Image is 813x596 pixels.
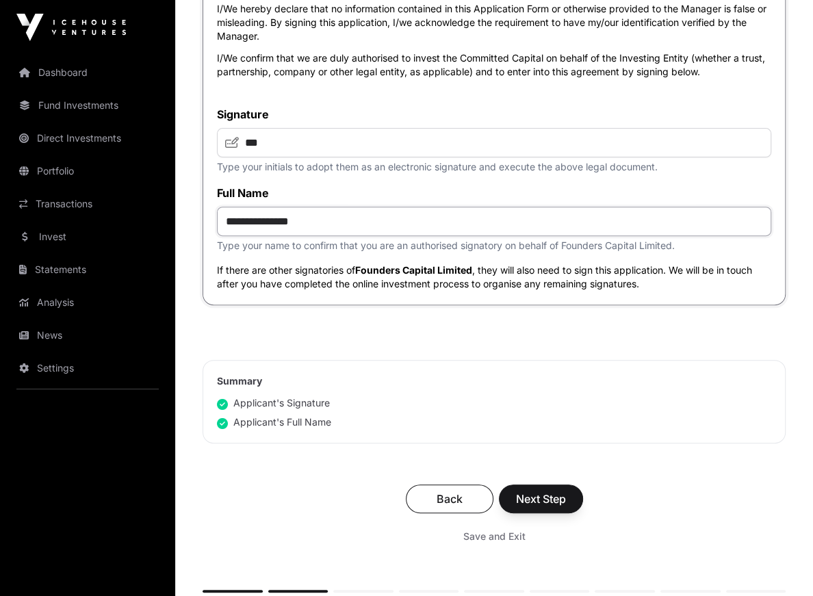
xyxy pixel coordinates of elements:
a: Dashboard [11,57,164,88]
a: Settings [11,353,164,383]
a: Statements [11,255,164,285]
img: Icehouse Ventures Logo [16,14,126,41]
div: Applicant's Full Name [217,415,331,429]
p: If there are other signatories of , they will also need to sign this application. We will be in t... [217,263,771,291]
span: Save and Exit [463,530,526,543]
button: Save and Exit [447,524,542,549]
a: Direct Investments [11,123,164,153]
p: I/We hereby declare that no information contained in this Application Form or otherwise provided ... [217,2,771,43]
p: Type your name to confirm that you are an authorised signatory on behalf of Founders Capital Limi... [217,239,771,252]
span: Founders Capital Limited [355,264,472,276]
h2: Summary [217,374,771,388]
a: Portfolio [11,156,164,186]
a: Invest [11,222,164,252]
a: News [11,320,164,350]
span: Next Step [516,491,566,507]
label: Full Name [217,185,771,201]
button: Back [406,484,493,513]
a: Fund Investments [11,90,164,120]
label: Signature [217,106,771,122]
p: Type your initials to adopt them as an electronic signature and execute the above legal document. [217,160,771,174]
a: Analysis [11,287,164,318]
p: I/We confirm that we are duly authorised to invest the Committed Capital on behalf of the Investi... [217,51,771,79]
a: Transactions [11,189,164,219]
div: Applicant's Signature [217,396,330,410]
span: Back [423,491,476,507]
iframe: Chat Widget [745,530,813,596]
button: Next Step [499,484,583,513]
